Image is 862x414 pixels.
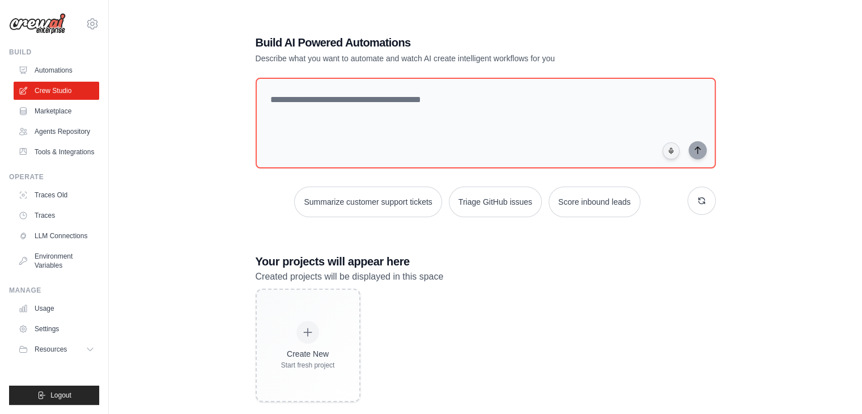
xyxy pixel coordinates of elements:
a: Traces Old [14,186,99,204]
div: Operate [9,172,99,181]
p: Created projects will be displayed in this space [256,269,716,284]
div: Create New [281,348,335,360]
a: Traces [14,206,99,225]
button: Score inbound leads [549,187,640,217]
div: Start fresh project [281,361,335,370]
button: Summarize customer support tickets [294,187,441,217]
a: LLM Connections [14,227,99,245]
a: Agents Repository [14,122,99,141]
h3: Your projects will appear here [256,254,716,269]
img: Logo [9,13,66,35]
a: Automations [14,61,99,79]
button: Get new suggestions [687,187,716,215]
iframe: Chat Widget [805,360,862,414]
button: Triage GitHub issues [449,187,542,217]
a: Marketplace [14,102,99,120]
a: Settings [14,320,99,338]
button: Resources [14,340,99,358]
span: Resources [35,345,67,354]
a: Crew Studio [14,82,99,100]
a: Tools & Integrations [14,143,99,161]
button: Logout [9,386,99,405]
a: Environment Variables [14,247,99,274]
p: Describe what you want to automate and watch AI create intelligent workflows for you [256,53,636,64]
a: Usage [14,299,99,318]
button: Click to speak your automation idea [663,142,680,159]
span: Logout [50,391,71,400]
div: Build [9,48,99,57]
div: Manage [9,286,99,295]
h1: Build AI Powered Automations [256,35,636,50]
